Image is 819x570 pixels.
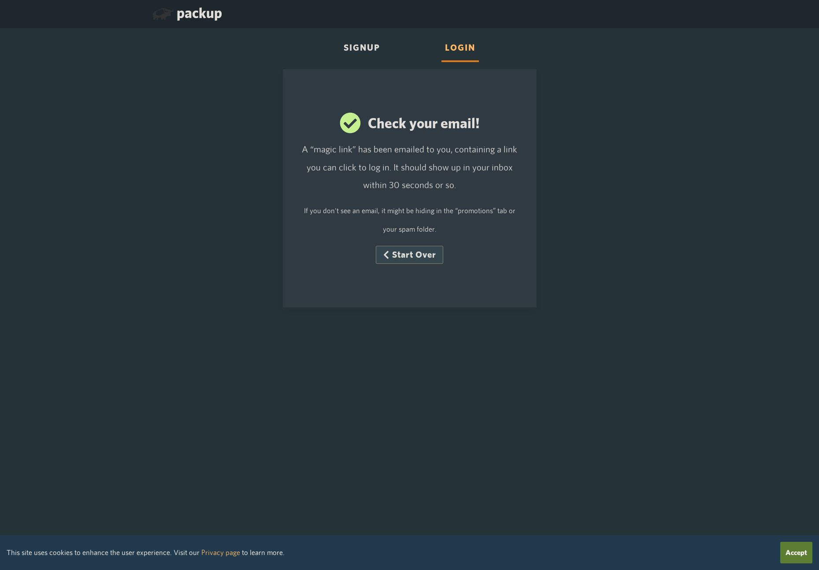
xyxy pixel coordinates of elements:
[368,115,480,131] h2: Check your email!
[177,4,222,21] span: packup
[7,548,285,557] small: This site uses cookies to enhance the user experience. Visit our to learn more.
[340,35,384,62] div: Signup
[441,35,479,62] div: Login
[152,6,222,23] a: packup
[304,207,515,234] small: If you don't see an email, it might be hiding in the “promotions” tab or your spam folder.
[201,548,240,557] a: Privacy page
[780,542,812,563] button: Accept cookies
[376,246,443,264] button: Start Over
[297,141,523,194] p: A “magic link” has been emailed to you, containing a link you can click to log in. It should show...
